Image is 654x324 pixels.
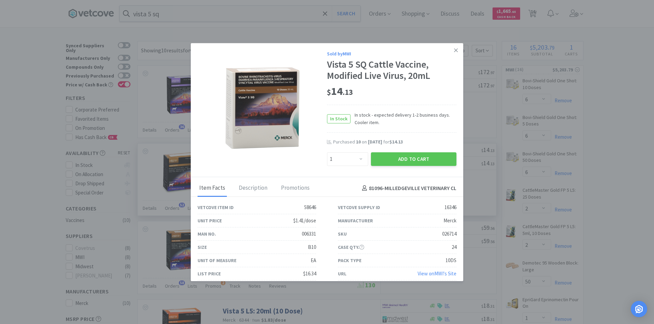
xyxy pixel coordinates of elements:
div: B10 [308,243,316,251]
span: . 13 [343,87,353,97]
span: [DATE] [368,139,382,145]
div: Unit Price [198,217,222,224]
div: Vetcove Supply ID [338,204,380,211]
span: In Stock [327,115,350,123]
div: Open Intercom Messenger [631,301,647,317]
div: $1.41/dose [293,217,316,225]
div: Vetcove Item ID [198,204,234,211]
div: Man No. [198,230,216,238]
h4: 81096 - MILLEDGEVILLE VETERINARY CL [359,184,456,193]
div: $16.34 [303,270,316,278]
div: Manufacturer [338,217,373,224]
span: In stock - expected delivery 1-2 business days. Cooler item. [351,111,456,126]
div: Unit of Measure [198,257,236,264]
div: 58646 [304,203,316,211]
a: View onMWI's Site [418,270,456,277]
span: 14 [327,84,353,98]
button: Add to Cart [371,152,456,166]
div: Size [198,243,207,251]
div: EA [311,256,316,265]
span: 10 [356,139,361,145]
div: Promotions [279,180,311,197]
div: 10DS [446,256,456,265]
div: Description [237,180,269,197]
div: SKU [338,230,347,238]
div: URL [338,270,346,277]
div: Case Qty. [338,243,364,251]
div: Merck [443,217,456,225]
div: 24 [452,243,456,251]
div: Vista 5 SQ Cattle Vaccine, Modified Live Virus, 20mL [327,59,456,82]
div: 026714 [442,230,456,238]
div: Sold by MWI [327,50,456,57]
div: Purchased on for [333,139,456,146]
span: $ [327,87,331,97]
img: 71e07c8459dc431eb632deb677cfa16d_16346.png [218,64,306,152]
span: $14.13 [389,139,403,145]
div: Pack Type [338,257,361,264]
div: Item Facts [198,180,227,197]
div: 16346 [445,203,456,211]
div: 006331 [302,230,316,238]
div: List Price [198,270,221,277]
